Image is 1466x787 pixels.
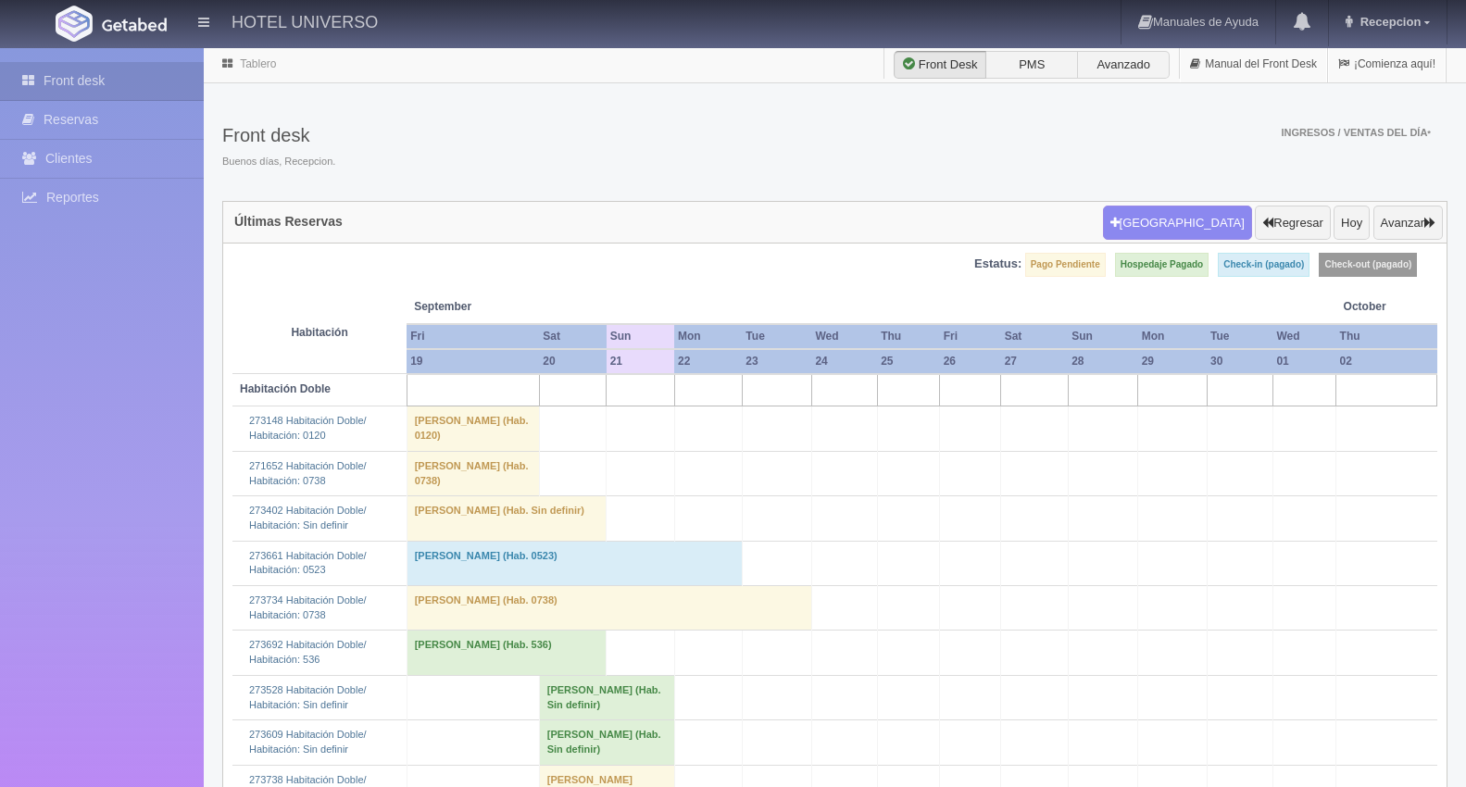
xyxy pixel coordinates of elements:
span: Recepcion [1356,15,1422,29]
label: Hospedaje Pagado [1115,253,1209,277]
label: Front Desk [894,51,986,79]
th: 21 [607,349,674,374]
th: 19 [407,349,539,374]
img: Getabed [56,6,93,42]
a: Manual del Front Desk [1180,46,1327,82]
a: 271652 Habitación Doble/Habitación: 0738 [249,460,367,486]
button: Hoy [1334,206,1370,241]
th: 01 [1272,349,1335,374]
span: Buenos días, Recepcion. [222,155,335,169]
th: Sat [539,324,606,349]
h4: Últimas Reservas [234,215,343,229]
th: Sat [1001,324,1068,349]
th: Fri [940,324,1001,349]
th: Thu [877,324,940,349]
label: Estatus: [974,256,1021,273]
th: Tue [742,324,811,349]
td: [PERSON_NAME] (Hab. 0738) [407,451,539,495]
th: 26 [940,349,1001,374]
a: 273734 Habitación Doble/Habitación: 0738 [249,594,367,620]
th: 25 [877,349,940,374]
td: [PERSON_NAME] (Hab. 0120) [407,406,539,451]
td: [PERSON_NAME] (Hab. 536) [407,631,607,675]
label: Check-out (pagado) [1319,253,1417,277]
th: 27 [1001,349,1068,374]
a: 273402 Habitación Doble/Habitación: Sin definir [249,505,367,531]
b: Habitación Doble [240,382,331,395]
th: 20 [539,349,606,374]
label: Avanzado [1077,51,1170,79]
th: Wed [811,324,877,349]
td: [PERSON_NAME] (Hab. Sin definir) [407,496,607,541]
strong: Habitación [291,326,347,339]
th: Sun [607,324,674,349]
img: Getabed [102,18,167,31]
span: October [1344,299,1430,315]
button: Regresar [1255,206,1330,241]
h3: Front desk [222,125,335,145]
td: [PERSON_NAME] (Hab. Sin definir) [539,720,674,765]
a: ¡Comienza aquí! [1328,46,1446,82]
label: Pago Pendiente [1025,253,1106,277]
span: Ingresos / Ventas del día [1281,127,1431,138]
a: 273661 Habitación Doble/Habitación: 0523 [249,550,367,576]
label: Check-in (pagado) [1218,253,1309,277]
th: 23 [742,349,811,374]
td: [PERSON_NAME] (Hab. Sin definir) [539,675,674,719]
th: Fri [407,324,539,349]
th: 22 [674,349,742,374]
th: Mon [674,324,742,349]
th: Thu [1336,324,1437,349]
th: Mon [1138,324,1207,349]
a: Tablero [240,57,276,70]
td: [PERSON_NAME] (Hab. 0738) [407,586,811,631]
a: 273528 Habitación Doble/Habitación: Sin definir [249,684,367,710]
button: [GEOGRAPHIC_DATA] [1103,206,1252,241]
td: [PERSON_NAME] (Hab. 0523) [407,541,742,585]
h4: HOTEL UNIVERSO [232,9,378,32]
th: 29 [1138,349,1207,374]
th: Wed [1272,324,1335,349]
th: Tue [1207,324,1272,349]
a: 273692 Habitación Doble/Habitación: 536 [249,639,367,665]
th: 28 [1068,349,1138,374]
th: 30 [1207,349,1272,374]
button: Avanzar [1373,206,1443,241]
th: Sun [1068,324,1138,349]
a: 273148 Habitación Doble/Habitación: 0120 [249,415,367,441]
th: 24 [811,349,877,374]
span: September [414,299,599,315]
th: 02 [1336,349,1437,374]
label: PMS [985,51,1078,79]
a: 273609 Habitación Doble/Habitación: Sin definir [249,729,367,755]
